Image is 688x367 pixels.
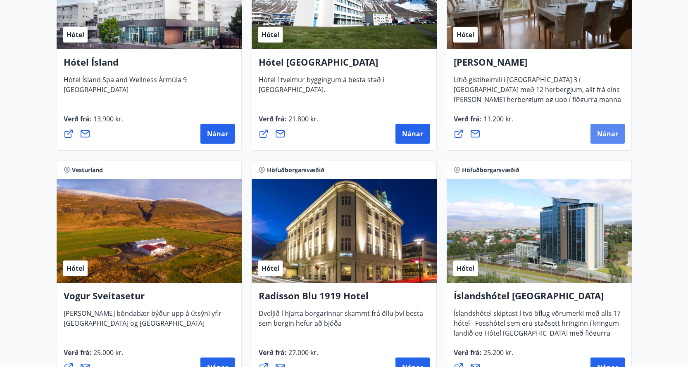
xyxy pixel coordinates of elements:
span: Hótel [457,264,474,273]
button: Nánar [395,124,430,144]
span: Hótel [67,30,84,39]
span: Verð frá : [454,348,513,364]
h4: Íslandshótel [GEOGRAPHIC_DATA] [454,289,625,308]
span: Íslandshótel skiptast í tvö öflug vörumerki með alls 17 hótel - Fosshótel sem eru staðsett hringi... [454,309,621,354]
button: Nánar [590,124,625,144]
button: Nánar [200,124,235,144]
span: Verð frá : [64,348,123,364]
span: Höfuðborgarsvæðið [267,166,324,174]
span: 25.200 kr. [482,348,513,357]
span: Hótel Ísland Spa and Wellness Ármúla 9 [GEOGRAPHIC_DATA] [64,75,187,101]
span: Lítið gistiheimili í [GEOGRAPHIC_DATA] 3 í [GEOGRAPHIC_DATA] með 12 herbergjum, allt frá eins [PE... [454,75,621,121]
span: Hótel í tveimur byggingum á besta stað í [GEOGRAPHIC_DATA]. [259,75,384,101]
span: Dveljið í hjarta borgarinnar skammt frá öllu því besta sem borgin hefur að bjóða [259,309,423,334]
h4: Hótel Ísland [64,56,235,75]
span: Hótel [457,30,474,39]
h4: Hótel [GEOGRAPHIC_DATA] [259,56,430,75]
span: Verð frá : [259,114,318,130]
h4: Radisson Blu 1919 Hotel [259,289,430,308]
span: Nánar [597,129,618,138]
span: Hótel [262,30,279,39]
span: Nánar [207,129,228,138]
h4: Vogur Sveitasetur [64,289,235,308]
span: Verð frá : [454,114,513,130]
span: 11.200 kr. [482,114,513,123]
span: 25.000 kr. [92,348,123,357]
span: Hótel [67,264,84,273]
span: Hótel [262,264,279,273]
span: Nánar [402,129,423,138]
span: Vesturland [72,166,103,174]
span: 13.900 kr. [92,114,123,123]
span: Verð frá : [259,348,318,364]
span: Verð frá : [64,114,123,130]
span: 21.800 kr. [287,114,318,123]
span: Höfuðborgarsvæðið [462,166,519,174]
span: 27.000 kr. [287,348,318,357]
h4: [PERSON_NAME] [454,56,625,75]
span: [PERSON_NAME] bóndabær býður upp á útsýni yfir [GEOGRAPHIC_DATA] og [GEOGRAPHIC_DATA] [64,309,221,334]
